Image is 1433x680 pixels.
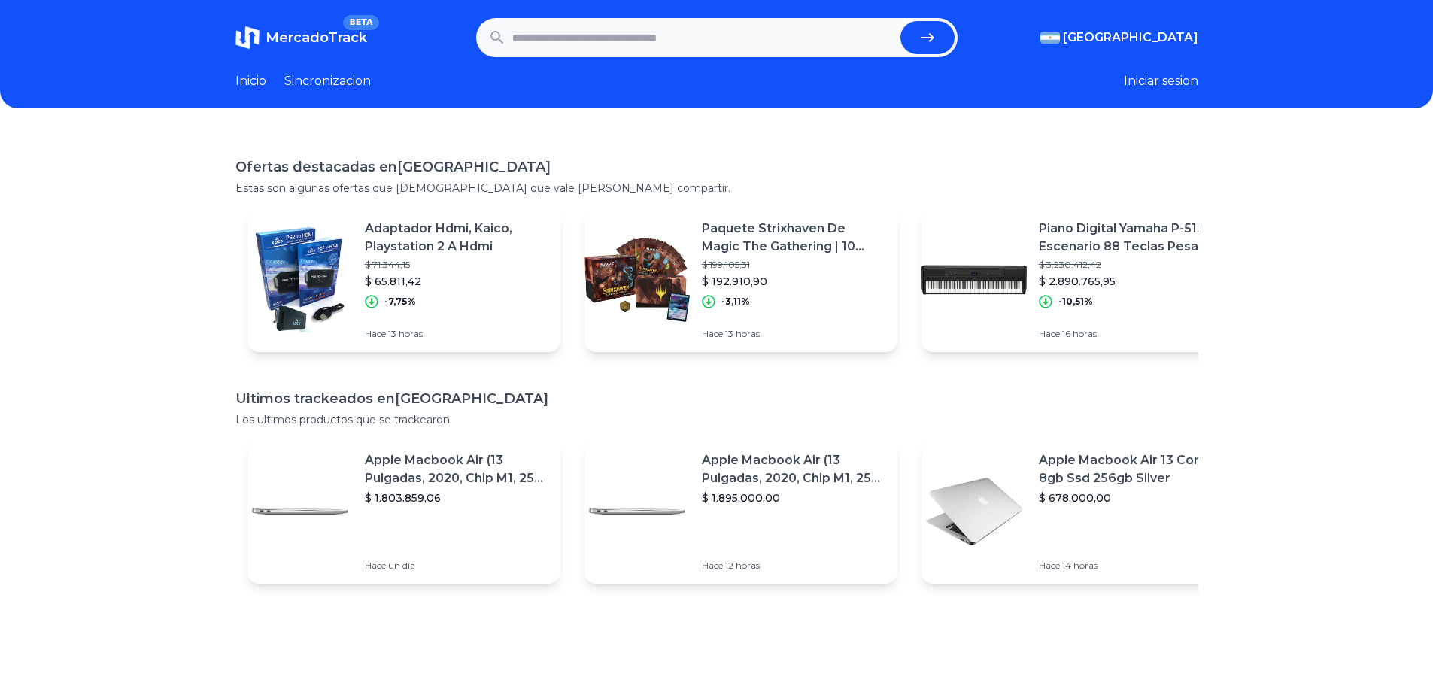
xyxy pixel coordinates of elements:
a: MercadoTrackBETA [235,26,367,50]
span: MercadoTrack [266,29,367,46]
p: Estas son algunas ofertas que [DEMOGRAPHIC_DATA] que vale [PERSON_NAME] compartir. [235,181,1198,196]
p: Hace 14 horas [1039,560,1222,572]
span: [GEOGRAPHIC_DATA] [1063,29,1198,47]
a: Inicio [235,72,266,90]
p: Adaptador Hdmi, Kaico, Playstation 2 A Hdmi [365,220,548,256]
a: Featured imageApple Macbook Air (13 Pulgadas, 2020, Chip M1, 256 Gb De Ssd, 8 Gb De Ram) - Plata$... [584,439,897,584]
p: Hace 13 horas [365,328,548,340]
p: Apple Macbook Air (13 Pulgadas, 2020, Chip M1, 256 Gb De Ssd, 8 Gb De Ram) - Plata [365,451,548,487]
p: Paquete Strixhaven De Magic The Gathering | 10 Potenciadores [702,220,885,256]
a: Sincronizacion [284,72,371,90]
img: MercadoTrack [235,26,260,50]
p: Piano Digital Yamaha P-515b Escenario 88 Teclas Pesadas Cuo [1039,220,1222,256]
a: Featured imageAdaptador Hdmi, Kaico, Playstation 2 A Hdmi$ 71.344,15$ 65.811,42-7,75%Hace 13 horas [247,208,560,352]
p: $ 71.344,15 [365,259,548,271]
p: $ 1.803.859,06 [365,490,548,505]
a: Featured imagePaquete Strixhaven De Magic The Gathering | 10 Potenciadores$ 199.105,31$ 192.910,9... [584,208,897,352]
img: Featured image [247,227,353,332]
p: Hace 12 horas [702,560,885,572]
p: $ 1.895.000,00 [702,490,885,505]
p: $ 65.811,42 [365,274,548,289]
p: Apple Macbook Air 13 Core I5 8gb Ssd 256gb Silver [1039,451,1222,487]
button: Iniciar sesion [1124,72,1198,90]
img: Featured image [584,227,690,332]
p: Hace 13 horas [702,328,885,340]
p: -7,75% [384,296,416,308]
p: $ 3.230.412,42 [1039,259,1222,271]
p: $ 192.910,90 [702,274,885,289]
h1: Ultimos trackeados en [GEOGRAPHIC_DATA] [235,388,1198,409]
img: Argentina [1040,32,1060,44]
a: Featured imageApple Macbook Air (13 Pulgadas, 2020, Chip M1, 256 Gb De Ssd, 8 Gb De Ram) - Plata$... [247,439,560,584]
p: $ 678.000,00 [1039,490,1222,505]
p: $ 199.105,31 [702,259,885,271]
p: -10,51% [1058,296,1093,308]
img: Featured image [921,459,1027,564]
p: Apple Macbook Air (13 Pulgadas, 2020, Chip M1, 256 Gb De Ssd, 8 Gb De Ram) - Plata [702,451,885,487]
a: Featured imageApple Macbook Air 13 Core I5 8gb Ssd 256gb Silver$ 678.000,00Hace 14 horas [921,439,1234,584]
a: Featured imagePiano Digital Yamaha P-515b Escenario 88 Teclas Pesadas Cuo$ 3.230.412,42$ 2.890.76... [921,208,1234,352]
p: -3,11% [721,296,750,308]
img: Featured image [247,459,353,564]
span: BETA [343,15,378,30]
p: Los ultimos productos que se trackearon. [235,412,1198,427]
p: $ 2.890.765,95 [1039,274,1222,289]
p: Hace 16 horas [1039,328,1222,340]
img: Featured image [584,459,690,564]
h1: Ofertas destacadas en [GEOGRAPHIC_DATA] [235,156,1198,178]
img: Featured image [921,227,1027,332]
p: Hace un día [365,560,548,572]
button: [GEOGRAPHIC_DATA] [1040,29,1198,47]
